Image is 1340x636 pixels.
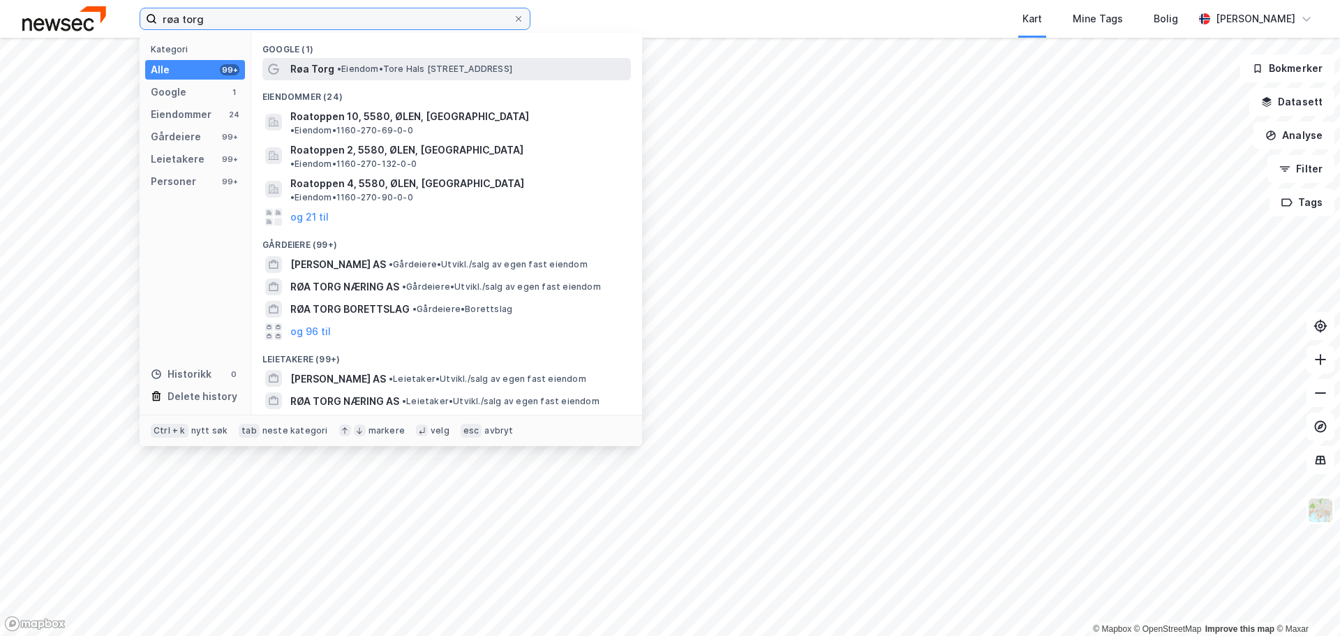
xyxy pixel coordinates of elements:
span: • [402,396,406,406]
span: Gårdeiere • Utvikl./salg av egen fast eiendom [402,281,601,293]
div: Gårdeiere (99+) [251,228,642,253]
div: neste kategori [262,425,328,436]
div: 99+ [220,64,239,75]
div: 24 [228,109,239,120]
div: tab [239,424,260,438]
button: Filter [1267,155,1334,183]
div: velg [431,425,449,436]
div: Alle [151,61,170,78]
span: Gårdeiere • Borettslag [412,304,512,315]
iframe: Chat Widget [1270,569,1340,636]
div: 99+ [220,131,239,142]
div: nytt søk [191,425,228,436]
span: • [402,281,406,292]
span: Eiendom • 1160-270-90-0-0 [290,192,413,203]
span: RØA TORG NÆRING AS [290,393,399,410]
div: Kart [1022,10,1042,27]
button: Bokmerker [1240,54,1334,82]
div: Historikk [151,366,211,383]
span: • [290,125,295,135]
span: Eiendom • 1160-270-69-0-0 [290,125,413,136]
div: Delete history [167,388,237,405]
span: • [412,304,417,314]
span: Roatoppen 10, 5580, ØLEN, [GEOGRAPHIC_DATA] [290,108,529,125]
a: Mapbox homepage [4,616,66,632]
div: markere [368,425,405,436]
div: Leietakere [151,151,204,168]
span: RØA TORG BORETTSLAG [290,301,410,318]
span: Leietaker • Utvikl./salg av egen fast eiendom [402,396,600,407]
a: OpenStreetMap [1134,624,1202,634]
div: Google (1) [251,33,642,58]
span: Leietaker • Utvikl./salg av egen fast eiendom [389,374,586,385]
span: • [290,192,295,202]
span: • [389,259,393,269]
div: Mine Tags [1073,10,1123,27]
div: [PERSON_NAME] [1216,10,1295,27]
span: [PERSON_NAME] AS [290,371,386,387]
span: • [389,374,393,384]
div: Personer [151,173,196,190]
div: 1 [228,87,239,98]
div: Eiendommer (24) [251,80,642,105]
div: Leietakere (99+) [251,343,642,368]
div: Google [151,84,186,101]
div: esc [461,424,482,438]
div: Eiendommer [151,106,211,123]
div: Kategori [151,44,245,54]
a: Improve this map [1205,624,1274,634]
input: Søk på adresse, matrikkel, gårdeiere, leietakere eller personer [157,8,513,29]
span: [PERSON_NAME] AS [290,256,386,273]
button: Datasett [1249,88,1334,116]
span: Gårdeiere • Utvikl./salg av egen fast eiendom [389,259,588,270]
button: og 21 til [290,209,329,225]
div: Ctrl + k [151,424,188,438]
span: RØA TORG NÆRING AS [290,279,399,295]
span: • [337,64,341,74]
div: avbryt [484,425,513,436]
span: • [290,158,295,169]
button: Tags [1270,188,1334,216]
div: Gårdeiere [151,128,201,145]
div: 99+ [220,154,239,165]
span: Røa Torg [290,61,334,77]
img: Z [1307,497,1334,524]
a: Mapbox [1093,624,1131,634]
span: Eiendom • Tore Hals [STREET_ADDRESS] [337,64,512,75]
img: newsec-logo.f6e21ccffca1b3a03d2d.png [22,6,106,31]
span: Roatoppen 4, 5580, ØLEN, [GEOGRAPHIC_DATA] [290,175,524,192]
div: 99+ [220,176,239,187]
span: Roatoppen 2, 5580, ØLEN, [GEOGRAPHIC_DATA] [290,142,523,158]
button: Analyse [1253,121,1334,149]
div: 0 [228,369,239,380]
div: Bolig [1154,10,1178,27]
button: og 96 til [290,323,331,340]
span: Eiendom • 1160-270-132-0-0 [290,158,417,170]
